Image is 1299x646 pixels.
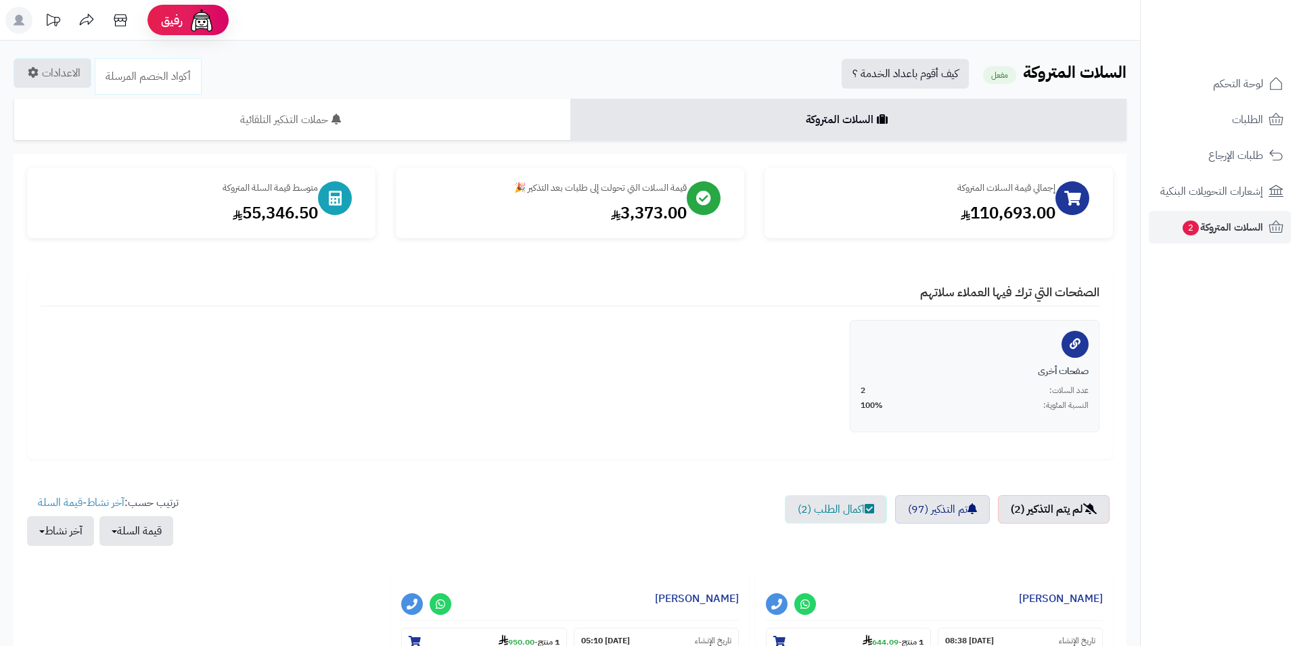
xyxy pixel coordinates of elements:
span: إشعارات التحويلات البنكية [1160,182,1263,201]
div: 55,346.50 [41,202,318,225]
a: إشعارات التحويلات البنكية [1149,175,1291,208]
span: النسبة المئوية: [1043,400,1089,411]
div: متوسط قيمة السلة المتروكة [41,181,318,195]
a: كيف أقوم باعداد الخدمة ؟ [842,59,969,89]
a: قيمة السلة [38,494,83,511]
span: 2 [861,385,865,396]
b: السلات المتروكة [1023,60,1126,85]
img: logo-2.png [1207,33,1286,62]
a: حملات التذكير التلقائية [14,99,570,141]
a: طلبات الإرجاع [1149,139,1291,172]
a: آخر نشاط [87,494,124,511]
span: السلات المتروكة [1181,218,1263,237]
a: السلات المتروكة2 [1149,211,1291,244]
span: طلبات الإرجاع [1208,146,1263,165]
button: قيمة السلة [99,516,173,546]
button: آخر نشاط [27,516,94,546]
h4: الصفحات التي ترك فيها العملاء سلاتهم [41,285,1099,306]
div: إجمالي قيمة السلات المتروكة [778,181,1055,195]
a: لوحة التحكم [1149,68,1291,100]
a: [PERSON_NAME] [655,591,739,607]
a: تحديثات المنصة [36,7,70,37]
a: الطلبات [1149,103,1291,136]
a: أكواد الخصم المرسلة [95,58,202,95]
div: 110,693.00 [778,202,1055,225]
span: 2 [1183,221,1199,235]
a: لم يتم التذكير (2) [998,495,1110,524]
div: قيمة السلات التي تحولت إلى طلبات بعد التذكير 🎉 [409,181,687,195]
a: الاعدادات [14,58,91,88]
a: السلات المتروكة [570,99,1127,141]
small: مفعل [983,66,1016,84]
span: 100% [861,400,883,411]
img: ai-face.png [188,7,215,34]
span: رفيق [161,12,183,28]
a: [PERSON_NAME] [1019,591,1103,607]
div: صفحات أخرى [861,365,1089,378]
span: لوحة التحكم [1213,74,1263,93]
span: عدد السلات: [1049,385,1089,396]
span: الطلبات [1232,110,1263,129]
ul: ترتيب حسب: - [27,495,179,546]
a: اكمال الطلب (2) [785,495,887,524]
a: تم التذكير (97) [895,495,990,524]
div: 3,373.00 [409,202,687,225]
